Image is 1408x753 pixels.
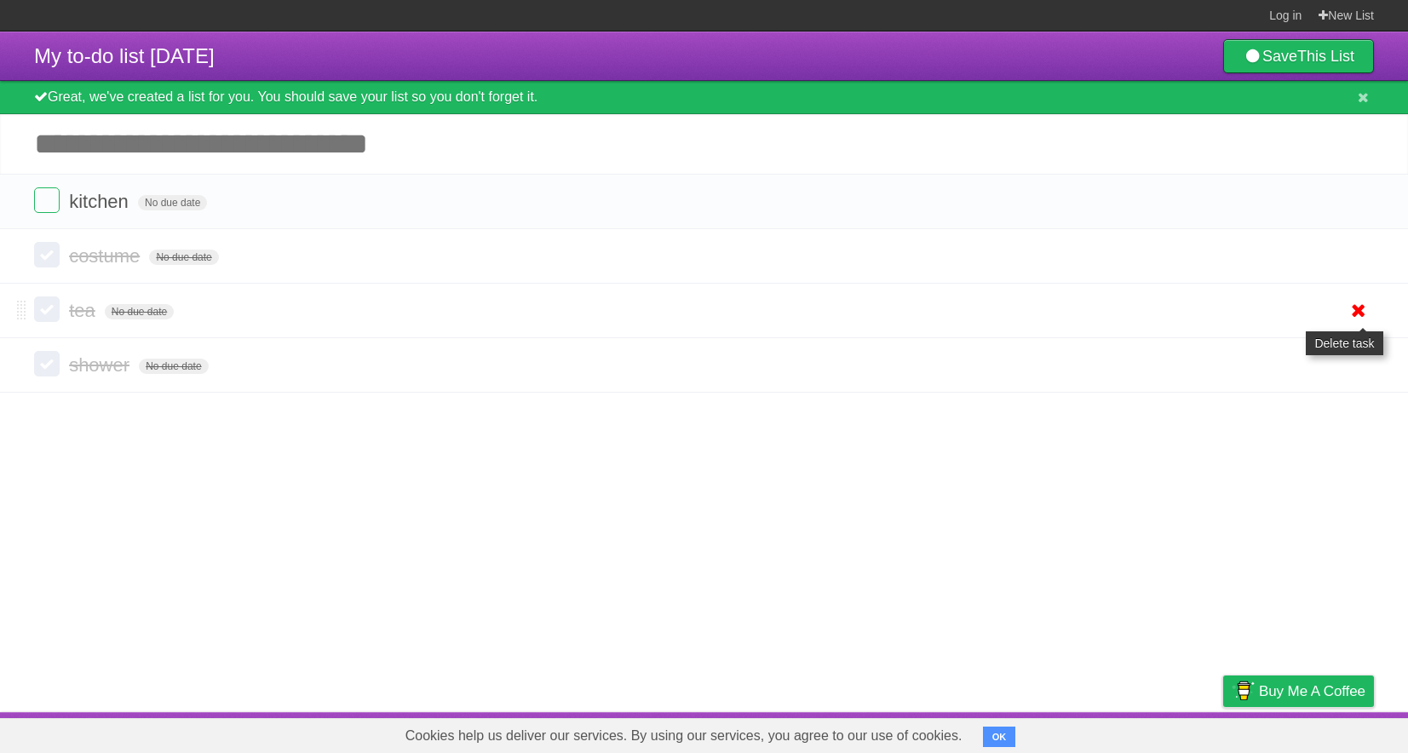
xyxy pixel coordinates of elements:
label: Done [34,242,60,267]
a: Terms [1143,716,1181,749]
a: Developers [1053,716,1122,749]
label: Done [34,351,60,376]
span: costume [69,245,144,267]
a: SaveThis List [1223,39,1374,73]
span: No due date [149,250,218,265]
span: Cookies help us deliver our services. By using our services, you agree to our use of cookies. [388,719,980,753]
a: Suggest a feature [1267,716,1374,749]
img: Buy me a coffee [1232,676,1255,705]
a: Buy me a coffee [1223,675,1374,707]
b: This List [1297,48,1354,65]
button: OK [983,727,1016,747]
a: About [997,716,1032,749]
span: shower [69,354,134,376]
span: kitchen [69,191,133,212]
a: Privacy [1201,716,1245,749]
span: No due date [139,359,208,374]
span: No due date [105,304,174,319]
span: No due date [138,195,207,210]
label: Done [34,296,60,322]
span: Buy me a coffee [1259,676,1365,706]
label: Done [34,187,60,213]
span: tea [69,300,100,321]
span: My to-do list [DATE] [34,44,215,67]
